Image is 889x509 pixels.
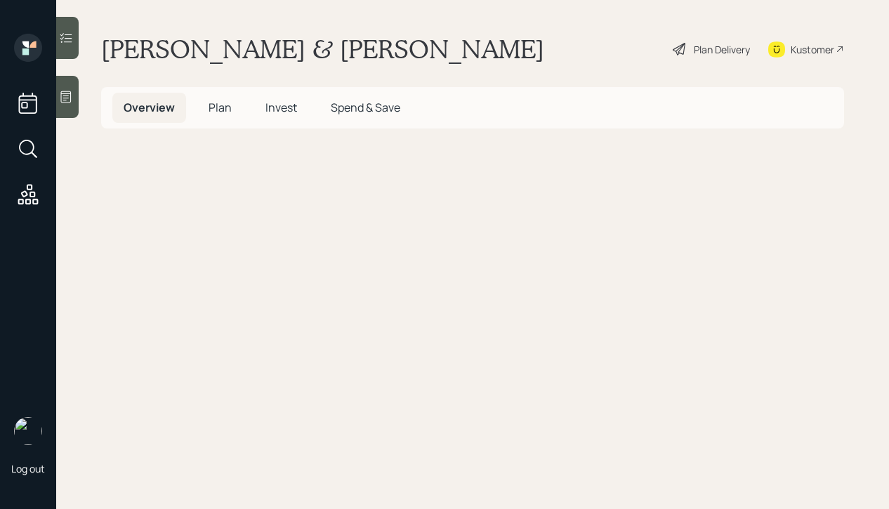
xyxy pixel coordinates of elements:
div: Plan Delivery [694,42,750,57]
span: Overview [124,100,175,115]
div: Log out [11,462,45,475]
span: Invest [265,100,297,115]
div: Kustomer [791,42,834,57]
span: Plan [209,100,232,115]
img: aleksandra-headshot.png [14,417,42,445]
h1: [PERSON_NAME] & [PERSON_NAME] [101,34,544,65]
span: Spend & Save [331,100,400,115]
